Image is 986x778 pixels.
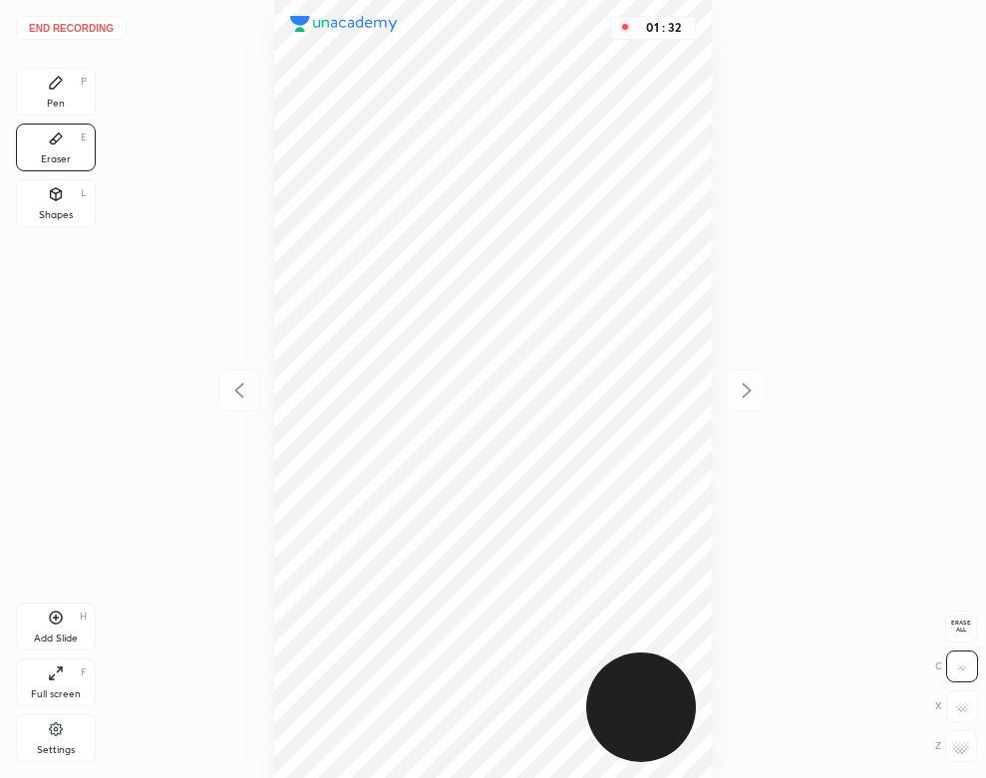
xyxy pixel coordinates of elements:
[935,690,978,722] div: X
[935,650,978,682] div: C
[81,667,87,677] div: F
[41,154,71,164] div: Eraser
[16,16,127,40] button: End recording
[639,21,687,35] div: 01 : 32
[31,689,81,699] div: Full screen
[80,612,87,622] div: H
[81,132,87,142] div: E
[81,188,87,198] div: L
[47,99,65,109] div: Pen
[39,210,73,220] div: Shapes
[290,16,398,32] img: logo.38c385cc.svg
[37,745,75,755] div: Settings
[946,620,976,634] span: Erase all
[81,77,87,87] div: P
[34,634,78,644] div: Add Slide
[935,730,977,762] div: Z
